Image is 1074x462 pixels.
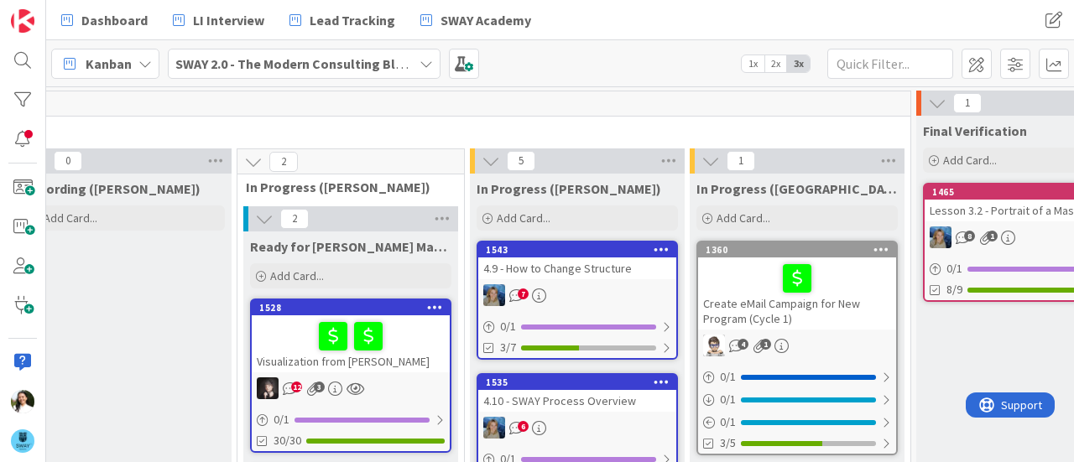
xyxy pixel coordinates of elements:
div: 15354.10 - SWAY Process Overview [478,375,676,412]
span: Add Card... [943,153,997,168]
span: 30/30 [274,432,301,449]
img: avatar [11,429,34,453]
span: LI Interview [193,10,264,30]
div: 15434.9 - How to Change Structure [478,242,676,279]
span: 1 [727,151,755,171]
div: MA [478,284,676,306]
a: LI Interview [163,5,274,35]
div: TP [698,335,896,356]
div: 1528 [259,302,450,314]
a: Dashboard [51,5,158,35]
span: 2 [269,152,298,172]
div: 1535 [478,375,676,390]
img: Visit kanbanzone.com [11,9,34,33]
a: SWAY Academy [410,5,541,35]
img: MA [483,417,505,439]
span: 4 [738,339,748,350]
b: SWAY 2.0 - The Modern Consulting Blueprint [175,55,440,72]
span: 1 [953,93,982,113]
img: MA [483,284,505,306]
span: Recording (Marina) [23,180,201,197]
span: Ready for Barb Magic [250,238,451,255]
div: 4.10 - SWAY Process Overview [478,390,676,412]
div: 0/1 [698,389,896,410]
div: 4.9 - How to Change Structure [478,257,676,279]
div: MA [478,417,676,439]
div: 0/1 [478,316,676,337]
span: 0 / 1 [720,413,736,431]
span: 1 [760,339,771,350]
span: SWAY Academy [441,10,531,30]
a: 1528Visualization from [PERSON_NAME]BN0/130/30 [250,298,451,453]
span: 0 / 1 [946,260,962,278]
a: Lead Tracking [279,5,405,35]
span: Add Card... [497,210,550,226]
div: 0/1 [252,409,450,430]
span: 3x [787,55,810,72]
div: 1535 [486,376,676,388]
span: 1 [987,231,998,241]
span: 2 [280,209,309,229]
span: In Progress (Fike) [477,180,661,197]
span: Add Card... [270,268,324,283]
div: 1360 [706,244,896,256]
span: 3/5 [720,434,736,452]
img: AK [11,390,34,413]
span: In Progress (Barb) [246,179,443,195]
span: Add Card... [44,210,97,226]
div: 1543 [478,242,676,257]
span: 3 [314,382,325,392]
span: 6 [518,421,529,432]
span: Support [35,3,76,23]
span: 1x [742,55,764,72]
span: 2x [764,55,787,72]
span: 3/7 [500,339,516,356]
div: 0/1 [698,412,896,433]
img: BN [257,377,279,399]
span: Dashboard [81,10,148,30]
span: 7 [518,288,529,299]
span: 0 / 1 [500,318,516,335]
span: 5 [507,151,535,171]
div: 1528 [252,300,450,315]
a: 1360Create eMail Campaign for New Program (Cycle 1)TP0/10/10/13/5 [696,241,898,455]
img: MA [930,226,951,248]
span: 0 / 1 [274,411,289,428]
span: Add Card... [717,210,770,226]
div: 0/1 [698,366,896,387]
div: Visualization from [PERSON_NAME] [252,315,450,372]
span: 0 / 1 [720,368,736,386]
span: Kanban [86,54,132,74]
div: BN [252,377,450,399]
span: 12 [291,382,302,392]
div: Create eMail Campaign for New Program (Cycle 1) [698,257,896,330]
input: Quick Filter... [827,49,953,79]
div: 1360 [698,242,896,257]
span: Lead Tracking [310,10,395,30]
div: 1528Visualization from [PERSON_NAME] [252,300,450,372]
span: 8/9 [946,281,962,298]
img: TP [703,335,725,356]
div: 1360Create eMail Campaign for New Program (Cycle 1) [698,242,896,330]
span: Final Verification [923,122,1027,139]
span: 0 [54,151,82,171]
span: 0 / 1 [720,391,736,408]
span: 8 [964,231,975,241]
span: In Progress (Tana) [696,180,898,197]
a: 15434.9 - How to Change StructureMA0/13/7 [477,241,678,360]
div: 1543 [486,244,676,256]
